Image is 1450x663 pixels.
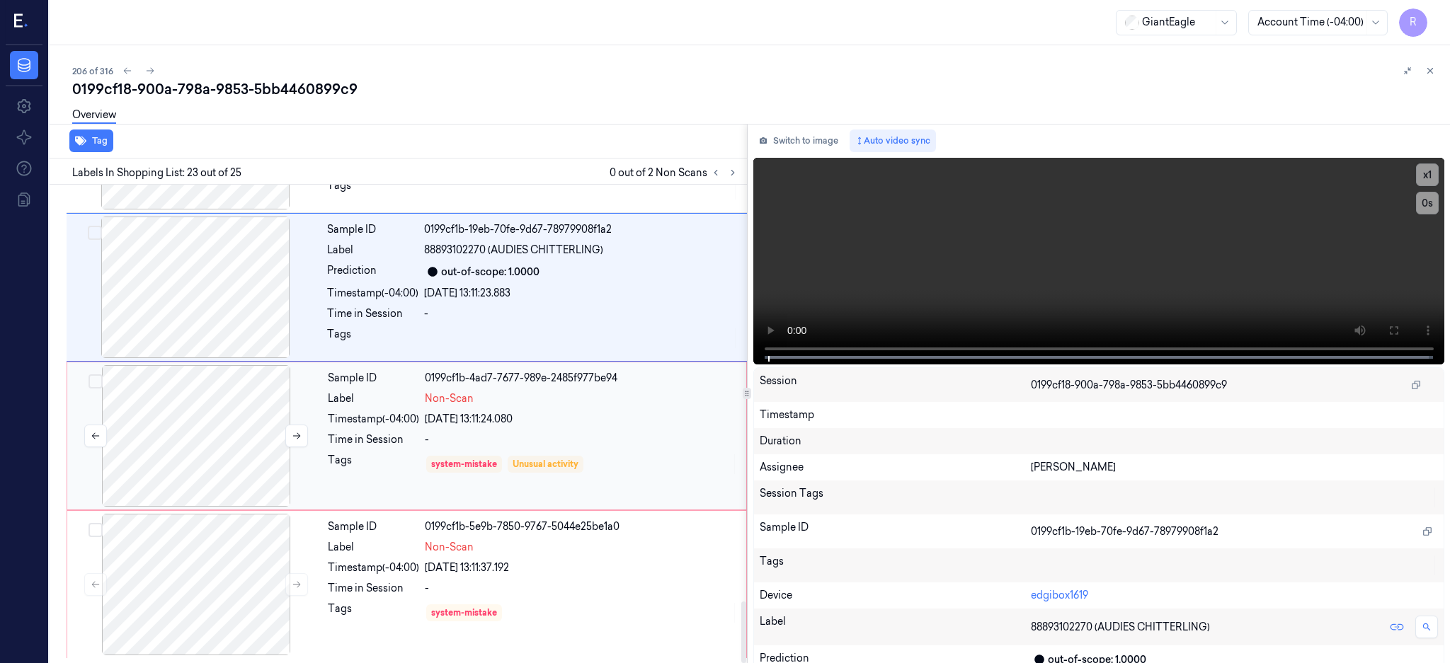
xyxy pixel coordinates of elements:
div: [DATE] 13:11:37.192 [425,560,738,575]
div: Sample ID [327,222,418,237]
div: Label [328,391,419,406]
div: out-of-scope: 1.0000 [441,265,540,279]
button: Auto video sync [850,129,936,152]
span: 88893102270 (AUDIES CHITTERLING) [1031,620,1210,635]
button: Select row [88,226,102,240]
div: [DATE] 13:11:24.080 [425,412,738,427]
span: Non-Scan [425,540,474,555]
button: Tag [69,129,113,152]
div: Assignee [760,460,1031,475]
div: Sample ID [328,519,419,534]
span: 206 of 316 [72,65,113,77]
button: 0s [1416,192,1439,214]
button: Switch to image [753,129,844,152]
button: R [1399,8,1427,37]
span: Non-Scan [425,391,474,406]
div: 0199cf1b-19eb-70fe-9d67-78979908f1a2 [424,222,738,237]
div: Duration [760,434,1439,449]
div: 0199cf1b-5e9b-7850-9767-5044e25be1a0 [425,519,738,534]
div: Unusual activity [513,458,578,471]
div: - [425,581,738,596]
div: Tags [327,327,418,350]
button: x1 [1416,163,1439,186]
div: Timestamp (-04:00) [328,412,419,427]
div: [PERSON_NAME] [1031,460,1438,475]
div: Session [760,374,1031,396]
div: Label [760,614,1031,640]
span: 0 out of 2 Non Scans [610,164,741,181]
div: Session Tags [760,486,1031,509]
div: Tags [760,554,1031,577]
div: [DATE] 13:11:23.883 [424,286,738,301]
div: - [425,432,738,447]
div: Prediction [327,263,418,280]
div: Time in Session [328,581,419,596]
span: 0199cf18-900a-798a-9853-5bb4460899c9 [1031,378,1227,393]
div: edgibox1619 [1031,588,1438,603]
button: Select row [89,374,103,388]
div: Timestamp [760,408,1439,422]
button: Select row [89,523,103,537]
div: Tags [327,178,418,201]
div: 0199cf18-900a-798a-9853-5bb4460899c9 [72,79,1439,99]
div: Time in Session [327,306,418,321]
div: Label [328,540,419,555]
span: Labels In Shopping List: 23 out of 25 [72,166,241,180]
div: system-mistake [431,458,497,471]
div: - [424,306,738,321]
div: Timestamp (-04:00) [328,560,419,575]
div: system-mistake [431,606,497,619]
div: Device [760,588,1031,603]
div: 0199cf1b-4ad7-7677-989e-2485f977be94 [425,371,738,386]
div: Tags [328,453,419,475]
span: 88893102270 (AUDIES CHITTERLING) [424,243,603,258]
span: 0199cf1b-19eb-70fe-9d67-78979908f1a2 [1031,524,1218,539]
div: Sample ID [328,371,419,386]
div: Time in Session [328,432,419,447]
a: Overview [72,108,116,124]
div: Label [327,243,418,258]
div: Tags [328,601,419,624]
div: Timestamp (-04:00) [327,286,418,301]
div: Sample ID [760,520,1031,543]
